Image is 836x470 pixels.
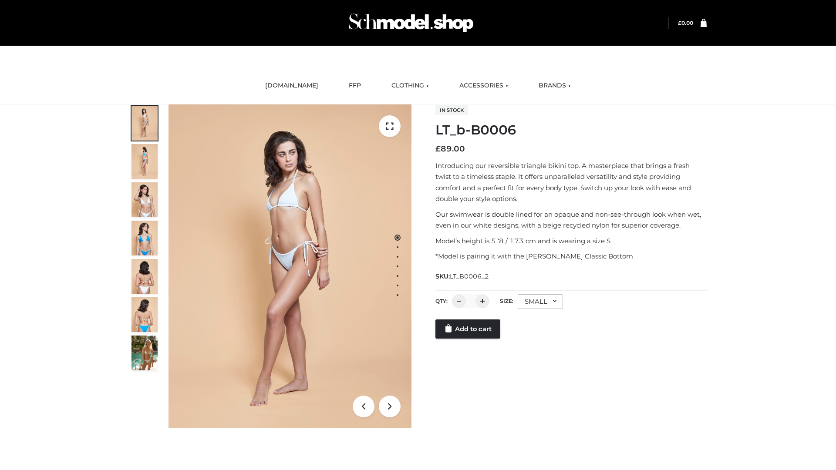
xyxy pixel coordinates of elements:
[435,271,490,282] span: SKU:
[435,105,468,115] span: In stock
[453,76,515,95] a: ACCESSORIES
[518,294,563,309] div: SMALL
[435,251,707,262] p: *Model is pairing it with the [PERSON_NAME] Classic Bottom
[169,104,411,428] img: LT_b-B0006
[435,298,448,304] label: QTY:
[678,20,681,26] span: £
[131,221,158,255] img: ArielClassicBikiniTop_CloudNine_AzureSky_OW114ECO_4-scaled.jpg
[259,76,325,95] a: [DOMAIN_NAME]
[678,20,693,26] a: £0.00
[435,235,707,247] p: Model’s height is 5 ‘8 / 173 cm and is wearing a size S.
[346,6,476,40] img: Schmodel Admin 964
[131,106,158,141] img: ArielClassicBikiniTop_CloudNine_AzureSky_OW114ECO_1-scaled.jpg
[342,76,367,95] a: FFP
[678,20,693,26] bdi: 0.00
[131,144,158,179] img: ArielClassicBikiniTop_CloudNine_AzureSky_OW114ECO_2-scaled.jpg
[435,160,707,205] p: Introducing our reversible triangle bikini top. A masterpiece that brings a fresh twist to a time...
[131,336,158,370] img: Arieltop_CloudNine_AzureSky2.jpg
[500,298,513,304] label: Size:
[435,122,707,138] h1: LT_b-B0006
[532,76,577,95] a: BRANDS
[450,272,489,280] span: LT_B0006_2
[131,182,158,217] img: ArielClassicBikiniTop_CloudNine_AzureSky_OW114ECO_3-scaled.jpg
[435,209,707,231] p: Our swimwear is double lined for an opaque and non-see-through look when wet, even in our white d...
[131,259,158,294] img: ArielClassicBikiniTop_CloudNine_AzureSky_OW114ECO_7-scaled.jpg
[131,297,158,332] img: ArielClassicBikiniTop_CloudNine_AzureSky_OW114ECO_8-scaled.jpg
[435,144,441,154] span: £
[385,76,435,95] a: CLOTHING
[435,144,465,154] bdi: 89.00
[435,319,500,339] a: Add to cart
